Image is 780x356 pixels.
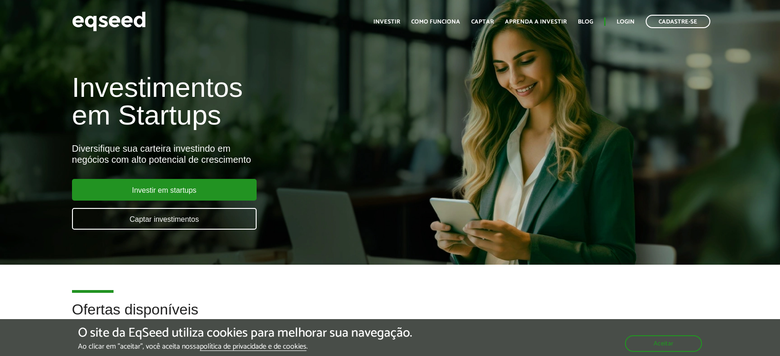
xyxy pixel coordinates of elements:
img: EqSeed [72,9,146,34]
a: política de privacidade e de cookies [200,343,306,351]
a: Captar investimentos [72,208,257,230]
p: Ao clicar em "aceitar", você aceita nossa . [78,342,412,351]
h5: O site da EqSeed utiliza cookies para melhorar sua navegação. [78,326,412,340]
h2: Ofertas disponíveis [72,302,708,332]
div: Diversifique sua carteira investindo em negócios com alto potencial de crescimento [72,143,448,165]
a: Login [617,19,635,25]
button: Aceitar [625,335,702,352]
a: Captar [471,19,494,25]
a: Como funciona [411,19,460,25]
a: Blog [578,19,593,25]
a: Aprenda a investir [505,19,567,25]
a: Investir em startups [72,179,257,201]
a: Cadastre-se [646,15,710,28]
a: Investir [373,19,400,25]
h1: Investimentos em Startups [72,74,448,129]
